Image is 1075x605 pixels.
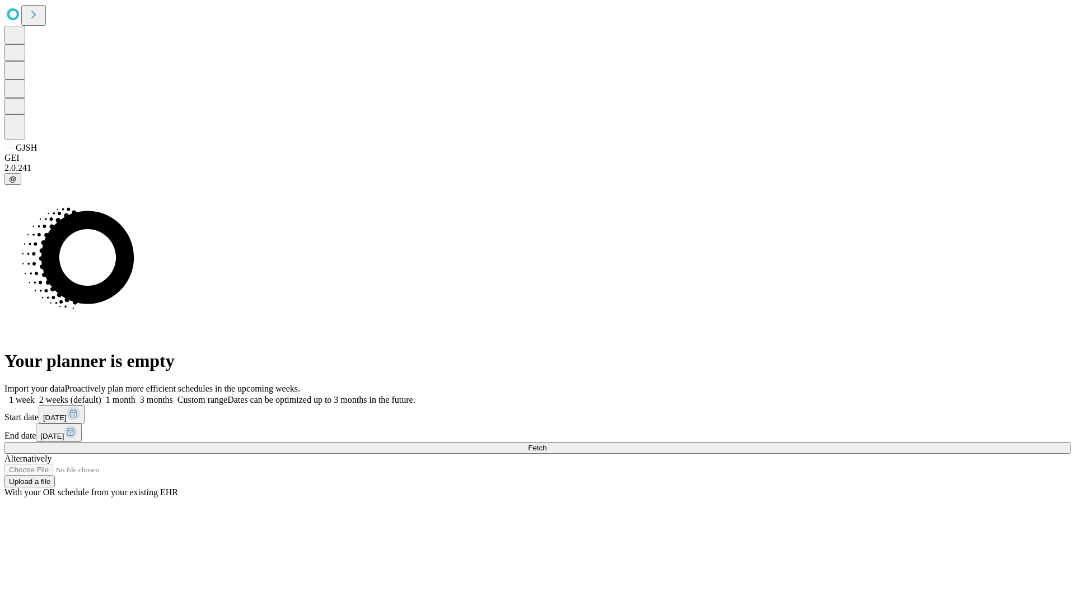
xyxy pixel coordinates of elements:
span: With your OR schedule from your existing EHR [4,487,178,497]
span: GJSH [16,143,37,152]
div: 2.0.241 [4,163,1071,173]
span: [DATE] [43,413,67,422]
div: Start date [4,405,1071,424]
span: 2 weeks (default) [39,395,101,404]
span: 3 months [140,395,173,404]
span: Custom range [177,395,227,404]
button: [DATE] [39,405,85,424]
button: @ [4,173,21,185]
div: GEI [4,153,1071,163]
span: Fetch [528,444,546,452]
span: Dates can be optimized up to 3 months in the future. [227,395,415,404]
h1: Your planner is empty [4,351,1071,371]
button: [DATE] [36,424,82,442]
button: Upload a file [4,476,55,487]
span: Import your data [4,384,65,393]
span: Proactively plan more efficient schedules in the upcoming weeks. [65,384,300,393]
span: 1 week [9,395,35,404]
span: Alternatively [4,454,52,463]
span: [DATE] [40,432,64,440]
div: End date [4,424,1071,442]
button: Fetch [4,442,1071,454]
span: 1 month [106,395,135,404]
span: @ [9,175,17,183]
